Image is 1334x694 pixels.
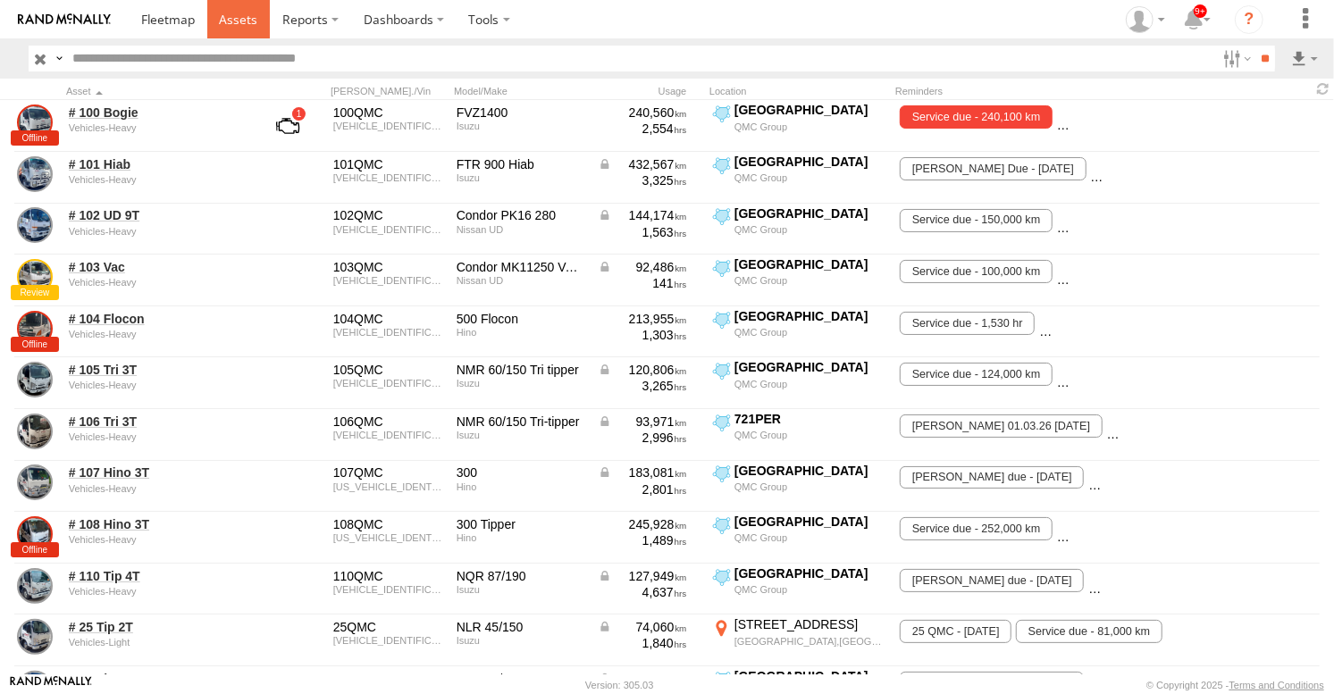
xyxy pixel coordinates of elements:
[333,671,444,687] div: 26QMC
[598,259,687,275] div: Data from Vehicle CANbus
[598,430,687,446] div: 2,996
[734,326,885,339] div: QMC Group
[709,359,888,407] label: Click to View Current Location
[734,531,885,544] div: QMC Group
[457,430,585,440] div: Isuzu
[709,256,888,305] label: Click to View Current Location
[457,532,585,543] div: Hino
[69,464,242,481] a: # 107 Hino 3T
[17,516,53,552] a: View Asset Details
[17,568,53,604] a: View Asset Details
[734,102,885,118] div: [GEOGRAPHIC_DATA]
[734,308,885,324] div: [GEOGRAPHIC_DATA]
[17,464,53,500] a: View Asset Details
[900,157,1086,180] span: Rego Due - 06/04/2026
[1229,680,1324,690] a: Terms and Conditions
[66,85,245,97] div: Click to Sort
[734,463,885,479] div: [GEOGRAPHIC_DATA]
[900,517,1053,540] span: Service due - 252,000 km
[900,466,1084,489] span: Rego due - 21/05/2026
[457,275,585,286] div: Nissan UD
[709,514,888,562] label: Click to View Current Location
[709,205,888,254] label: Click to View Current Location
[734,223,885,236] div: QMC Group
[333,172,444,183] div: JALFTR34T87000227
[1313,80,1334,97] span: Refresh
[598,105,687,121] div: 240,560
[457,259,585,275] div: Condor MK11250 VACTRUCK
[52,46,66,71] label: Search Query
[333,121,444,131] div: JALFVZ34SB7000343
[17,414,53,449] a: View Asset Details
[69,362,242,378] a: # 105 Tri 3T
[734,154,885,170] div: [GEOGRAPHIC_DATA]
[333,516,444,532] div: 108QMC
[457,635,585,646] div: Isuzu
[598,207,687,223] div: Data from Vehicle CANbus
[709,154,888,202] label: Click to View Current Location
[331,85,447,97] div: [PERSON_NAME]./Vin
[598,532,687,548] div: 1,489
[17,207,53,243] a: View Asset Details
[69,619,242,635] a: # 25 Tip 2T
[10,676,92,694] a: Visit our Website
[709,411,888,459] label: Click to View Current Location
[17,311,53,347] a: View Asset Details
[333,532,444,543] div: JHHACS3H60K001714
[1289,46,1320,71] label: Export results as...
[709,308,888,356] label: Click to View Current Location
[69,226,242,237] div: undefined
[1235,5,1263,34] i: ?
[900,312,1035,335] span: Service due - 1,530 hr
[17,619,53,655] a: View Asset Details
[734,565,885,581] div: [GEOGRAPHIC_DATA]
[598,224,687,240] div: 1,563
[709,463,888,511] label: Click to View Current Location
[1146,680,1324,690] div: © Copyright 2025 -
[69,516,242,532] a: # 108 Hino 3T
[69,534,242,545] div: undefined
[1057,105,1241,129] span: rego due - 10/04/2026
[734,635,885,648] div: [GEOGRAPHIC_DATA],[GEOGRAPHIC_DATA]
[333,584,444,595] div: JAAN1R75HM7100063
[598,568,687,584] div: Data from Vehicle CANbus
[900,209,1053,232] span: Service due - 150,000 km
[598,311,687,327] div: 213,955
[598,584,687,600] div: 4,637
[1057,209,1241,232] span: 102 REGO - 03/08/2025
[17,156,53,192] a: View Asset Details
[598,121,687,137] div: 2,554
[457,619,585,635] div: NLR 45/150
[69,122,242,133] div: undefined
[1039,312,1225,335] span: Rego Due - 16/02/2026
[598,362,687,378] div: Data from Vehicle CANbus
[734,668,885,684] div: [GEOGRAPHIC_DATA]
[1057,363,1243,386] span: Rego Due - 19/07/2026
[1091,157,1244,180] span: Service due - 440,000 km
[457,311,585,327] div: 500 Flocon
[734,481,885,493] div: QMC Group
[69,329,242,339] div: undefined
[709,565,888,614] label: Click to View Current Location
[17,105,53,140] a: View Asset Details
[333,224,444,235] div: JNBPKC8EL00H00629
[457,156,585,172] div: FTR 900 Hiab
[333,105,444,121] div: 100QMC
[69,431,242,442] div: undefined
[734,411,885,427] div: 721PER
[598,327,687,343] div: 1,303
[333,207,444,223] div: 102QMC
[69,637,242,648] div: undefined
[457,105,585,121] div: FVZ1400
[333,430,444,440] div: JAANMR85EM7100105
[1120,6,1171,33] div: Zeyd Karahasanoglu
[734,514,885,530] div: [GEOGRAPHIC_DATA]
[333,275,444,286] div: JNBMKB8EL00L00619
[734,256,885,272] div: [GEOGRAPHIC_DATA]
[1016,620,1162,643] span: Service due - 81,000 km
[69,586,242,597] div: undefined
[734,171,885,184] div: QMC Group
[900,260,1053,283] span: Service due - 100,000 km
[709,616,888,665] label: Click to View Current Location
[457,584,585,595] div: Isuzu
